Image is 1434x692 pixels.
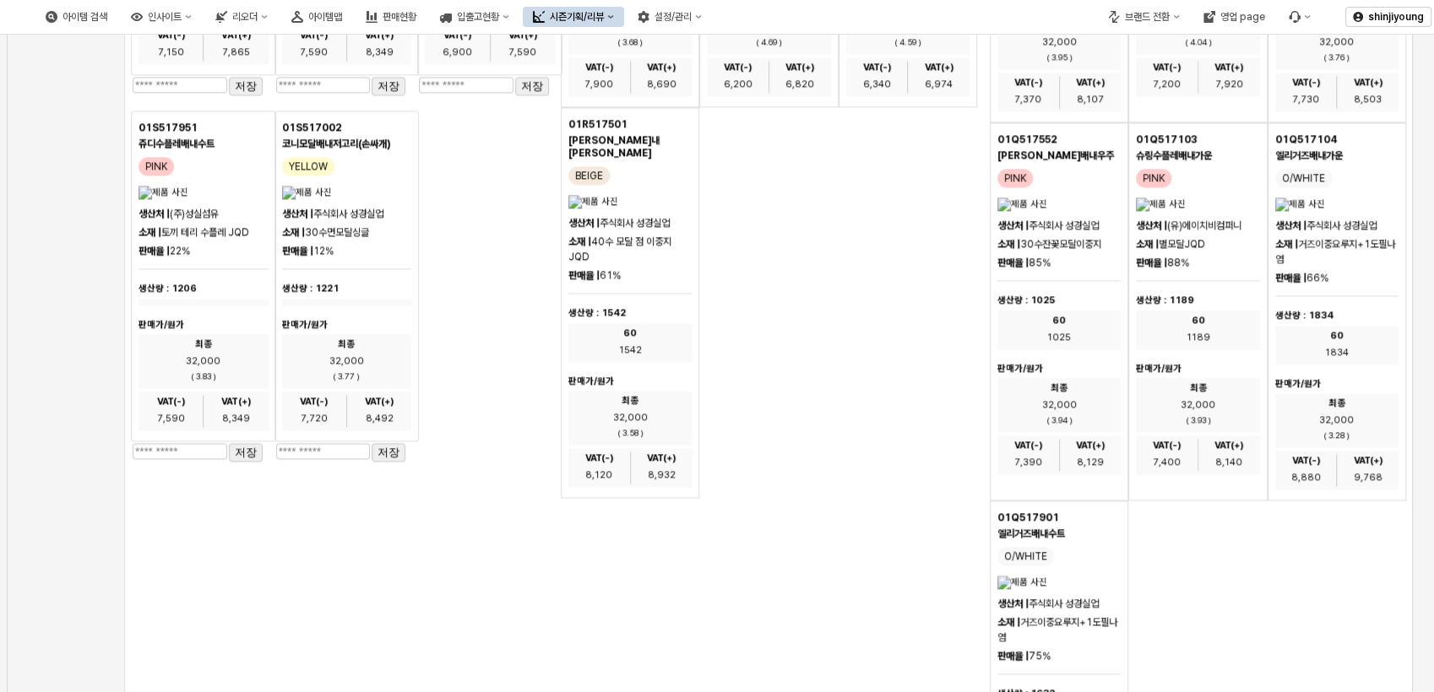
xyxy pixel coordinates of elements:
[281,7,352,27] button: 아이템맵
[1345,7,1431,27] button: shinjiyoung
[1125,11,1170,23] div: 브랜드 전환
[62,11,107,23] div: 아이템 검색
[308,11,342,23] div: 아이템맵
[457,11,499,23] div: 입출고현황
[205,7,278,27] button: 리오더
[1193,7,1275,27] button: 영업 page
[430,7,519,27] button: 입출고현황
[627,7,712,27] button: 설정/관리
[121,7,202,27] button: 인사이트
[232,11,258,23] div: 리오더
[523,7,624,27] button: 시즌기획/리뷰
[148,11,182,23] div: 인사이트
[356,7,426,27] button: 판매현황
[655,11,692,23] div: 설정/관리
[550,11,604,23] div: 시즌기획/리뷰
[35,7,117,27] button: 아이템 검색
[1279,7,1321,27] div: 버그 제보 및 기능 개선 요청
[383,11,416,23] div: 판매현황
[1098,7,1190,27] button: 브랜드 전환
[1368,10,1424,24] p: shinjiyoung
[1220,11,1265,23] div: 영업 page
